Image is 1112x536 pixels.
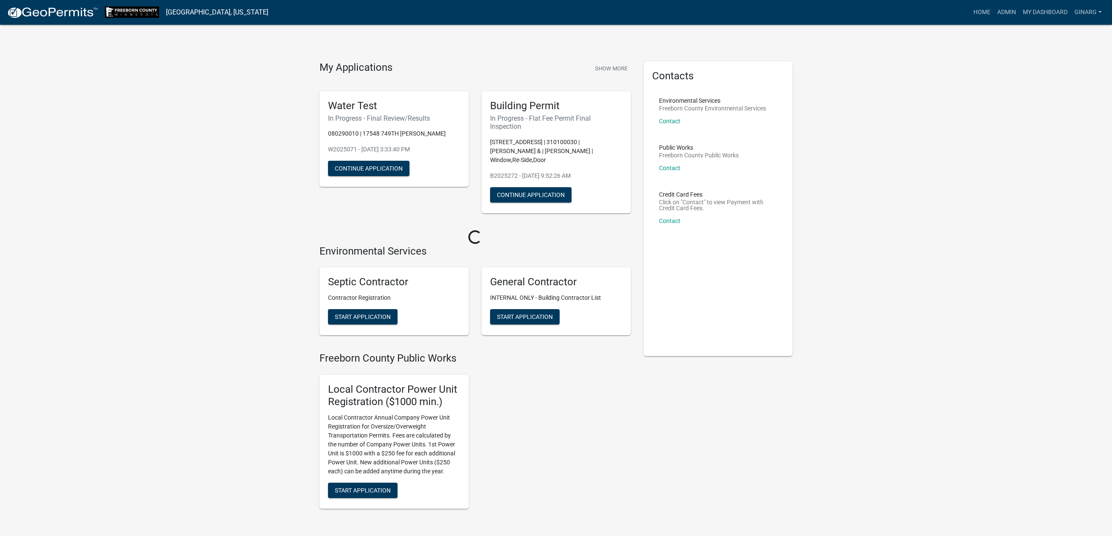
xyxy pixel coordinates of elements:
[328,309,398,324] button: Start Application
[1019,4,1071,20] a: My Dashboard
[328,129,460,138] p: 080290010 | 17548 749TH [PERSON_NAME]
[328,483,398,498] button: Start Application
[335,487,391,493] span: Start Application
[490,276,622,288] h5: General Contractor
[319,245,631,258] h4: Environmental Services
[652,70,784,82] h5: Contacts
[328,413,460,476] p: Local Contractor Annual Company Power Unit Registration for Oversize/Overweight Transportation Pe...
[319,352,631,365] h4: Freeborn County Public Works
[328,276,460,288] h5: Septic Contractor
[659,98,766,104] p: Environmental Services
[328,114,460,122] h6: In Progress - Final Review/Results
[328,383,460,408] h5: Local Contractor Power Unit Registration ($1000 min.)
[1071,4,1105,20] a: ginarg
[497,313,553,320] span: Start Application
[659,165,680,171] a: Contact
[319,61,392,74] h4: My Applications
[335,313,391,320] span: Start Application
[659,105,766,111] p: Freeborn County Environmental Services
[592,61,631,75] button: Show More
[328,293,460,302] p: Contractor Registration
[490,171,622,180] p: B2025272 - [DATE] 9:52:26 AM
[490,138,622,165] p: [STREET_ADDRESS] | 310100030 | [PERSON_NAME] & | [PERSON_NAME] | Window,Re-Side,Door
[970,4,994,20] a: Home
[105,6,159,18] img: Freeborn County, Minnesota
[328,100,460,112] h5: Water Test
[328,145,460,154] p: W2025071 - [DATE] 3:33:40 PM
[328,161,409,176] button: Continue Application
[659,145,739,151] p: Public Works
[490,187,572,203] button: Continue Application
[490,100,622,112] h5: Building Permit
[166,5,268,20] a: [GEOGRAPHIC_DATA], [US_STATE]
[490,293,622,302] p: INTERNAL ONLY - Building Contractor List
[659,152,739,158] p: Freeborn County Public Works
[659,217,680,224] a: Contact
[490,114,622,130] h6: In Progress - Flat Fee Permit Final Inspection
[490,309,560,324] button: Start Application
[659,199,778,211] p: Click on "Contact" to view Payment with Credit Card Fees.
[659,118,680,125] a: Contact
[994,4,1019,20] a: Admin
[659,191,778,197] p: Credit Card Fees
